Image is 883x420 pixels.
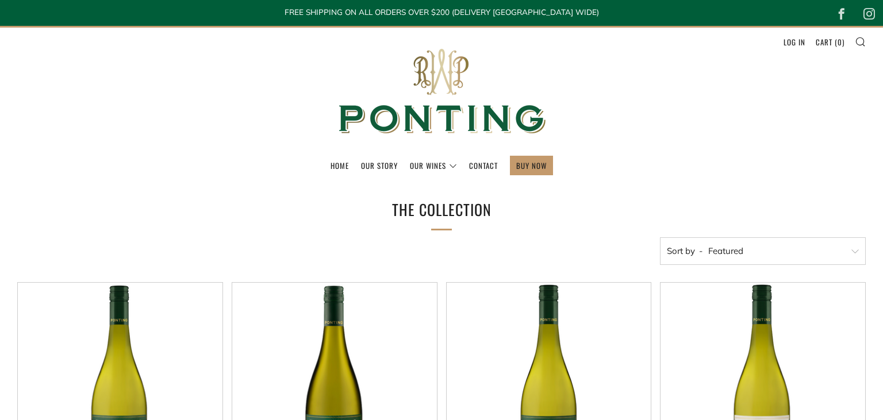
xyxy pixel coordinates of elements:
[516,156,547,175] a: BUY NOW
[327,28,556,156] img: Ponting Wines
[410,156,457,175] a: Our Wines
[838,36,842,48] span: 0
[816,33,844,51] a: Cart (0)
[361,156,398,175] a: Our Story
[784,33,805,51] a: Log in
[469,156,498,175] a: Contact
[331,156,349,175] a: Home
[269,196,614,224] h1: The Collection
